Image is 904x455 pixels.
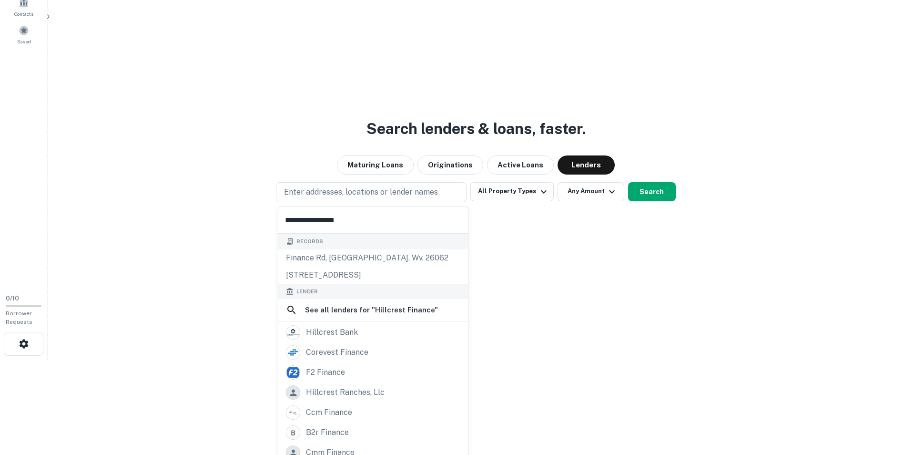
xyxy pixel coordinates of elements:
[558,155,615,175] button: Lenders
[286,366,300,379] img: picture
[3,21,45,47] a: Saved
[306,385,385,400] div: hillcrest ranches, llc
[306,365,345,380] div: f2 finance
[278,267,468,284] div: [STREET_ADDRESS]
[6,295,19,302] span: 0 / 10
[17,38,31,45] span: Saved
[278,342,468,362] a: corevest finance
[470,182,553,201] button: All Property Types
[276,182,467,202] button: Enter addresses, locations or lender names
[366,117,586,140] h3: Search lenders & loans, faster.
[856,379,904,424] iframe: Chat Widget
[278,249,468,267] div: finance rd, [GEOGRAPHIC_DATA], wv, 26062
[286,346,300,359] img: picture
[278,403,468,423] a: ccm finance
[305,304,438,316] h6: See all lenders for " Hillcrest Finance "
[286,326,300,339] img: picture
[487,155,554,175] button: Active Loans
[296,238,323,246] span: Records
[628,182,676,201] button: Search
[306,405,352,420] div: ccm finance
[417,155,483,175] button: Originations
[14,10,33,18] span: Contacts
[286,426,300,439] img: b2rfinance.com.png
[296,288,318,296] span: Lender
[286,406,300,419] img: picture
[278,322,468,342] a: hillcrest bank
[6,310,32,325] span: Borrower Requests
[284,186,438,198] p: Enter addresses, locations or lender names
[306,345,368,360] div: corevest finance
[278,423,468,443] a: b2r finance
[337,155,414,175] button: Maturing Loans
[278,383,468,403] a: hillcrest ranches, llc
[278,362,468,383] a: f2 finance
[558,182,624,201] button: Any Amount
[306,425,349,440] div: b2r finance
[306,325,358,340] div: hillcrest bank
